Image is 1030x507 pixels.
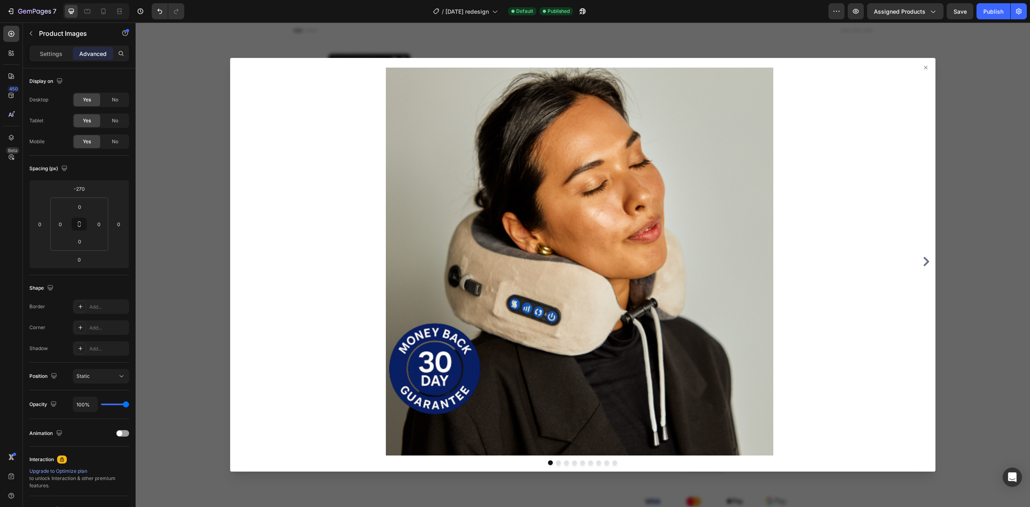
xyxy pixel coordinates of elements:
[54,218,66,230] input: 0px
[3,3,60,19] button: 7
[29,399,58,410] div: Opacity
[89,324,127,332] div: Add...
[72,235,88,247] input: 0px
[29,117,43,124] div: Tablet
[954,8,967,15] span: Save
[29,468,129,489] div: to unlock Interaction & other premium features.
[29,371,59,382] div: Position
[29,163,69,174] div: Spacing (px)
[29,76,64,87] div: Display on
[442,7,444,16] span: /
[29,468,129,475] div: Upgrade to Optimize plan
[34,218,46,230] input: 0
[39,29,107,38] p: Product Images
[420,438,425,443] button: Dot
[29,96,48,103] div: Desktop
[53,6,56,16] p: 7
[445,7,489,16] span: [DATE] redesign
[437,438,441,443] button: Dot
[29,138,45,145] div: Mobile
[73,397,97,412] input: Auto
[136,23,1030,507] iframe: Design area
[786,234,795,244] button: Carousel Next Arrow
[516,8,533,15] span: Default
[453,438,457,443] button: Dot
[29,345,48,352] div: Shadow
[29,456,54,463] div: Interaction
[40,49,62,58] p: Settings
[29,324,45,331] div: Corner
[76,373,90,379] span: Static
[152,3,184,19] div: Undo/Redo
[1003,468,1022,487] div: Open Intercom Messenger
[469,438,474,443] button: Dot
[113,218,125,230] input: 0
[874,7,925,16] span: Assigned Products
[548,8,570,15] span: Published
[79,49,107,58] p: Advanced
[947,3,973,19] button: Save
[112,96,118,103] span: No
[73,369,129,383] button: Static
[428,438,433,443] button: Dot
[461,438,466,443] button: Dot
[93,218,105,230] input: 0px
[6,147,19,154] div: Beta
[72,201,88,213] input: 0px
[412,438,417,443] button: Dot
[71,183,87,195] input: -270
[71,253,87,266] input: 0
[477,438,482,443] button: Dot
[83,117,91,124] span: Yes
[29,428,64,439] div: Animation
[983,7,1003,16] div: Publish
[976,3,1010,19] button: Publish
[867,3,943,19] button: Assigned Products
[8,86,19,92] div: 450
[29,303,45,310] div: Border
[83,138,91,145] span: Yes
[83,96,91,103] span: Yes
[29,283,55,294] div: Shape
[89,303,127,311] div: Add...
[445,438,449,443] button: Dot
[112,138,118,145] span: No
[89,345,127,352] div: Add...
[112,117,118,124] span: No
